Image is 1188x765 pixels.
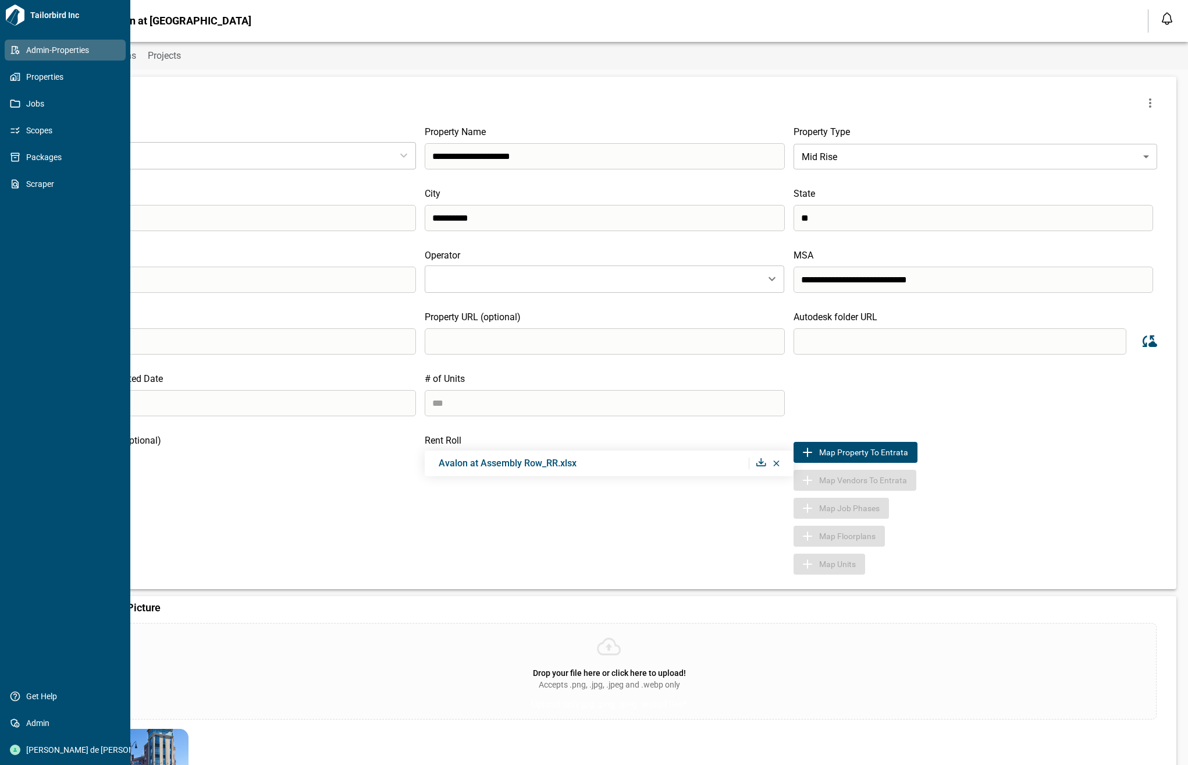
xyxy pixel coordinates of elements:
span: [PERSON_NAME] de [PERSON_NAME] [20,744,115,756]
a: Packages [5,147,126,168]
a: Scraper [5,173,126,194]
span: Avalon at Assembly Row_RR.xlsx [439,458,577,469]
span: Scopes [20,125,115,136]
div: base tabs [30,42,1188,70]
a: Scopes [5,120,126,141]
span: State [794,188,815,199]
div: Mid Rise [794,140,1157,173]
span: Admin-Properties [20,44,115,56]
span: Drop your file here or click here to upload! [533,668,686,678]
span: Accepts .png, .jpg, .jpeg and .webp only [539,679,680,690]
button: Open notification feed [1158,9,1176,28]
span: Property Name [425,126,486,137]
span: Autodesk folder URL [794,311,877,323]
span: Jobs [20,98,115,109]
input: search [56,205,416,231]
span: Property URL (optional) [425,311,521,323]
input: search [56,390,416,416]
span: Rent Roll [425,435,461,446]
span: Projects [148,50,181,62]
span: City [425,188,440,199]
span: Avalon Bay - Avalon at [GEOGRAPHIC_DATA] [42,15,251,27]
span: Operator [425,250,460,261]
input: search [794,205,1153,231]
input: search [425,143,784,169]
input: search [425,328,784,355]
span: Tailorbird Inc [26,9,126,21]
a: Properties [5,66,126,87]
input: search [56,328,416,355]
span: Properties [20,71,115,83]
span: Scraper [20,178,115,190]
span: Get Help [20,690,115,702]
input: search [425,205,784,231]
button: Sync data from Autodesk [1135,328,1162,355]
input: search [794,267,1153,293]
input: search [794,328,1126,355]
a: Jobs [5,93,126,114]
span: Packages [20,151,115,163]
a: Admin [5,713,126,734]
a: Admin-Properties [5,40,126,61]
p: Upload only .jpg .png .jpeg .webp Files* [531,697,687,711]
input: search [56,267,416,293]
span: MSA [794,250,813,261]
button: more [1139,91,1162,115]
span: Admin [20,717,115,729]
button: Map to EntrataMap Property to Entrata [794,442,917,463]
img: Map to Entrata [801,445,814,459]
button: Open [764,271,780,287]
span: Property Type [794,126,850,137]
span: # of Units [425,373,465,384]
